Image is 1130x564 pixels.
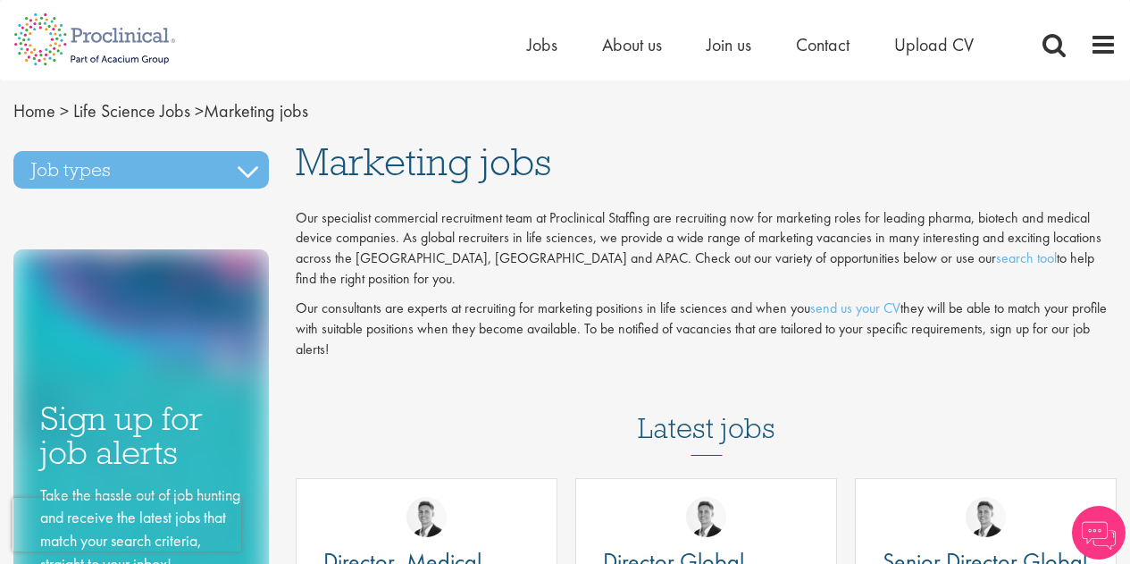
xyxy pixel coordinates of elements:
[796,33,850,56] a: Contact
[707,33,751,56] a: Join us
[406,497,447,537] img: George Watson
[296,138,551,186] span: Marketing jobs
[602,33,662,56] a: About us
[894,33,974,56] a: Upload CV
[195,99,204,122] span: >
[40,401,242,470] h3: Sign up for job alerts
[13,99,308,122] span: Marketing jobs
[13,151,269,189] h3: Job types
[73,99,190,122] a: breadcrumb link to Life Science Jobs
[13,99,55,122] a: breadcrumb link to Home
[810,299,900,317] a: send us your CV
[966,497,1006,537] img: George Watson
[686,497,726,537] img: George Watson
[638,368,775,456] h3: Latest jobs
[296,299,1117,360] p: Our consultants are experts at recruiting for marketing positions in life sciences and when you t...
[13,498,241,551] iframe: reCAPTCHA
[527,33,557,56] a: Jobs
[60,99,69,122] span: >
[296,208,1117,290] p: Our specialist commercial recruitment team at Proclinical Staffing are recruiting now for marketi...
[996,248,1057,267] a: search tool
[1072,506,1126,560] img: Chatbot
